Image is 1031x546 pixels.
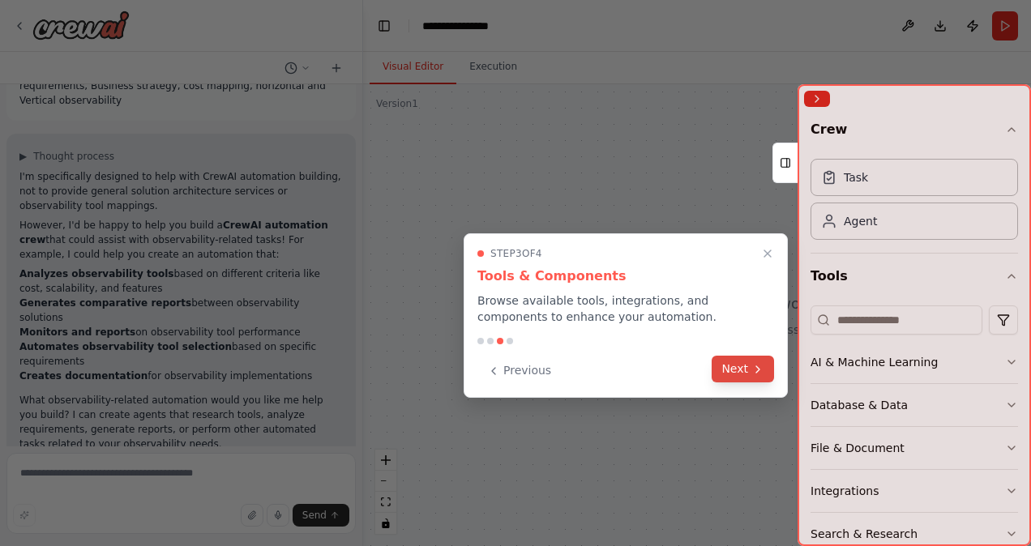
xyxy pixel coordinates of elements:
p: Browse available tools, integrations, and components to enhance your automation. [477,292,774,325]
h3: Tools & Components [477,267,774,286]
button: Previous [477,357,561,384]
button: Next [712,356,774,382]
button: Hide left sidebar [373,15,396,37]
button: Close walkthrough [758,244,777,263]
span: Step 3 of 4 [490,247,542,260]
